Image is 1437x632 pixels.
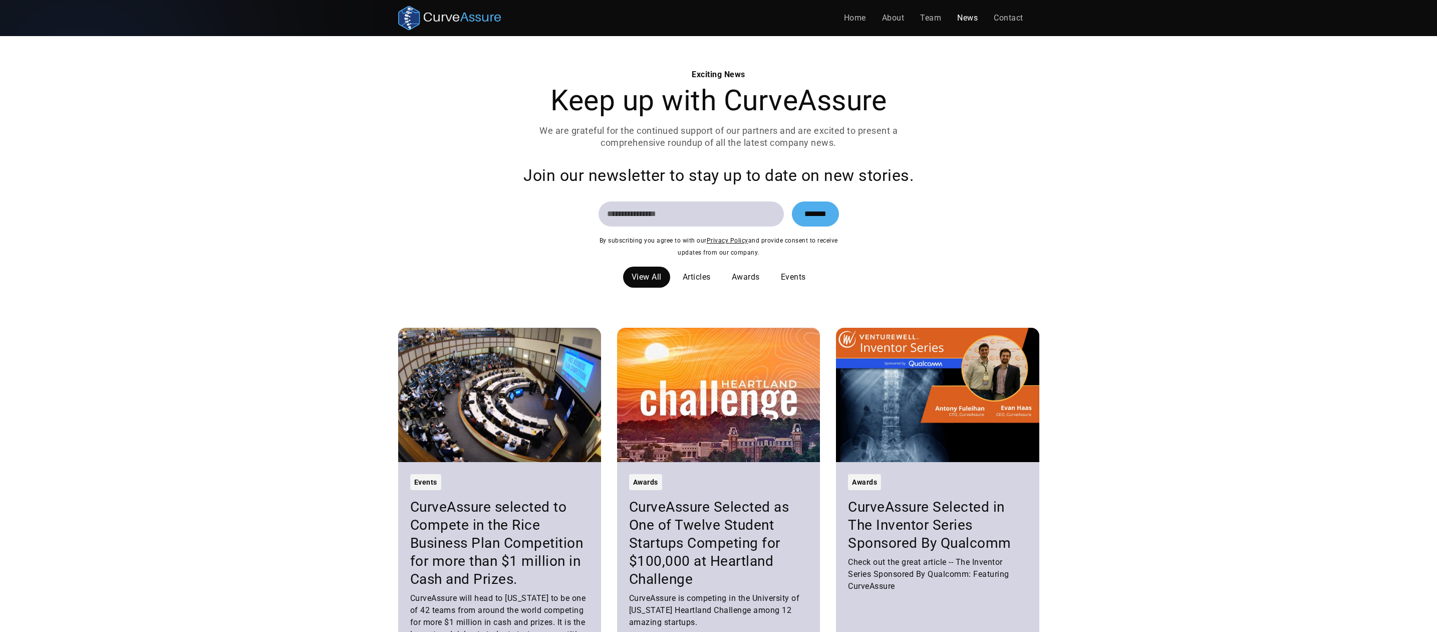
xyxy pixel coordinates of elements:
[848,498,1027,552] h3: CurveAssure Selected in The Inventor Series Sponsored By Qualcomm
[836,8,874,28] a: Home
[526,125,911,149] p: We are grateful for the continued support of our partners and are excited to present a comprehens...
[874,8,913,28] a: About
[723,267,768,288] a: Awards
[674,267,719,288] a: Articles
[526,69,911,81] div: Exciting News
[848,556,1027,592] div: Check out the great article -- The Inventor Series Sponsored By Qualcomm: Featuring CurveAssure
[772,267,814,288] a: Events
[949,8,986,28] a: News
[410,498,589,588] h3: CurveAssure selected to Compete in the Rice Business Plan Competition for more than $1 million in...
[599,235,839,259] div: By subscribing you agree to with our and provide consent to receive updates from our company.
[732,271,760,283] div: Awards
[707,237,748,244] a: Privacy Policy
[398,6,501,30] a: home
[414,476,437,488] div: Events
[852,476,877,488] div: Awards
[683,271,711,283] div: Articles
[629,592,808,628] div: CurveAssure is competing in the University of [US_STATE] Heartland Challenge among 12 amazing sta...
[912,8,949,28] a: Team
[629,498,808,588] h3: CurveAssure Selected as One of Twelve Student Startups Competing for $100,000 at Heartland Challenge
[599,201,839,227] form: Email Form
[632,271,662,283] div: View All
[462,165,975,185] div: Join our newsletter to stay up to date on new stories.
[623,267,670,288] a: View All
[986,8,1031,28] a: Contact
[633,476,658,488] div: Awards
[781,271,806,283] div: Events
[526,85,911,117] h1: Keep up with CurveAssure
